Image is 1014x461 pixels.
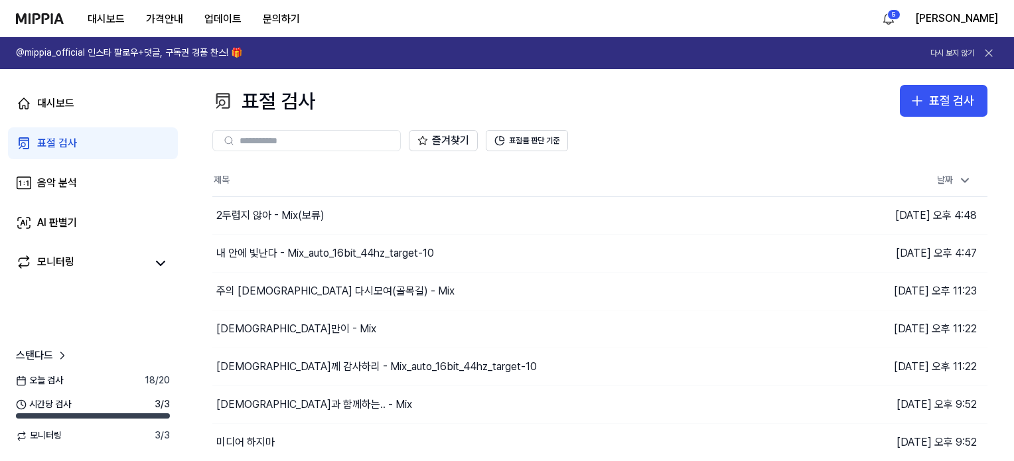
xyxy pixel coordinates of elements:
[212,165,794,196] th: 제목
[794,423,987,461] td: [DATE] 오후 9:52
[216,208,325,224] div: 2두렵지 않아 - Mix(보류)
[794,385,987,423] td: [DATE] 오후 9:52
[37,215,77,231] div: AI 판별기
[881,11,897,27] img: 알림
[37,254,74,273] div: 모니터링
[8,167,178,199] a: 음악 분석
[37,96,74,111] div: 대시보드
[8,127,178,159] a: 표절 검사
[930,48,974,59] button: 다시 보지 않기
[155,429,170,442] span: 3 / 3
[16,429,62,442] span: 모니터링
[794,196,987,234] td: [DATE] 오후 4:48
[37,135,77,151] div: 표절 검사
[216,245,434,261] div: 내 안에 빛난다 - Mix_auto_16bit_44hz_target-10
[915,11,998,27] button: [PERSON_NAME]
[194,1,252,37] a: 업데이트
[135,6,194,33] button: 가격안내
[794,272,987,310] td: [DATE] 오후 11:23
[8,88,178,119] a: 대시보드
[216,397,412,413] div: [DEMOGRAPHIC_DATA]과 함께하는.. - Mix
[929,92,974,111] div: 표절 검사
[878,8,899,29] button: 알림5
[37,175,77,191] div: 음악 분석
[16,398,71,411] span: 시간당 검사
[216,283,455,299] div: 주의 [DEMOGRAPHIC_DATA] 다시모여(골목길) - Mix
[16,374,63,387] span: 오늘 검사
[252,6,311,33] button: 문의하기
[16,13,64,24] img: logo
[409,130,478,151] button: 즐겨찾기
[216,321,376,337] div: [DEMOGRAPHIC_DATA]만이 - Mix
[794,234,987,272] td: [DATE] 오후 4:47
[932,170,977,191] div: 날짜
[16,348,53,363] span: 스탠다드
[794,348,987,385] td: [DATE] 오후 11:22
[8,207,178,239] a: AI 판별기
[900,85,987,117] button: 표절 검사
[216,434,275,450] div: 미디어 하지마
[794,310,987,348] td: [DATE] 오후 11:22
[16,348,69,363] a: 스탠다드
[486,130,568,151] button: 표절률 판단 기준
[194,6,252,33] button: 업데이트
[16,46,242,60] h1: @mippia_official 인스타 팔로우+댓글, 구독권 경품 찬스! 🎁
[212,85,315,117] div: 표절 검사
[216,359,537,375] div: [DEMOGRAPHIC_DATA]께 감사하리 - Mix_auto_16bit_44hz_target-10
[16,254,146,273] a: 모니터링
[145,374,170,387] span: 18 / 20
[77,6,135,33] button: 대시보드
[155,398,170,411] span: 3 / 3
[887,9,901,20] div: 5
